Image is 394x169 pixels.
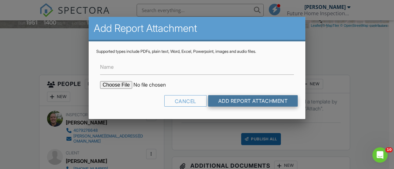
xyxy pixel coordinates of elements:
input: Add Report Attachment [208,95,298,107]
span: 10 [385,147,393,152]
iframe: Intercom live chat [372,147,388,163]
div: Supported types include PDFs, plain text, Word, Excel, Powerpoint, images and audio files. [96,49,298,54]
div: Cancel [164,95,207,107]
label: Name [100,63,114,70]
h2: Add Report Attachment [94,22,300,35]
